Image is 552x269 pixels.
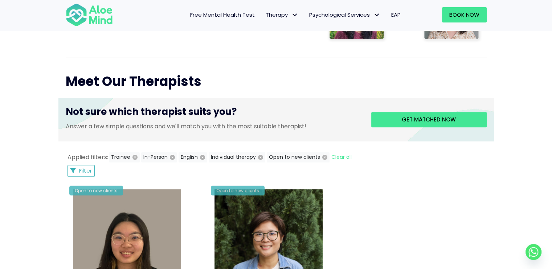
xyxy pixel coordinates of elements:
[68,165,95,177] button: Filter Listings
[260,7,304,22] a: TherapyTherapy: submenu
[267,152,330,162] button: Open to new clients
[371,112,487,127] a: Get matched now
[109,152,140,162] button: Trainee
[309,11,380,18] span: Psychological Services
[141,152,177,162] button: In-Person
[372,10,382,20] span: Psychological Services: submenu
[185,7,260,22] a: Free Mental Health Test
[331,152,352,162] button: Clear all
[211,186,265,195] div: Open to new clients
[402,116,456,123] span: Get matched now
[66,72,201,91] span: Meet Our Therapists
[69,186,123,195] div: Open to new clients
[79,167,92,174] span: Filter
[190,11,255,18] span: Free Mental Health Test
[391,11,401,18] span: EAP
[66,3,113,27] img: Aloe mind Logo
[68,153,108,161] span: Applied filters:
[442,7,487,22] a: Book Now
[66,105,360,122] h3: Not sure which therapist suits you?
[266,11,298,18] span: Therapy
[526,244,541,260] a: Whatsapp
[66,122,360,131] p: Answer a few simple questions and we'll match you with the most suitable therapist!
[386,7,406,22] a: EAP
[290,10,300,20] span: Therapy: submenu
[449,11,479,18] span: Book Now
[179,152,207,162] button: English
[122,7,406,22] nav: Menu
[209,152,265,162] button: Individual therapy
[304,7,386,22] a: Psychological ServicesPsychological Services: submenu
